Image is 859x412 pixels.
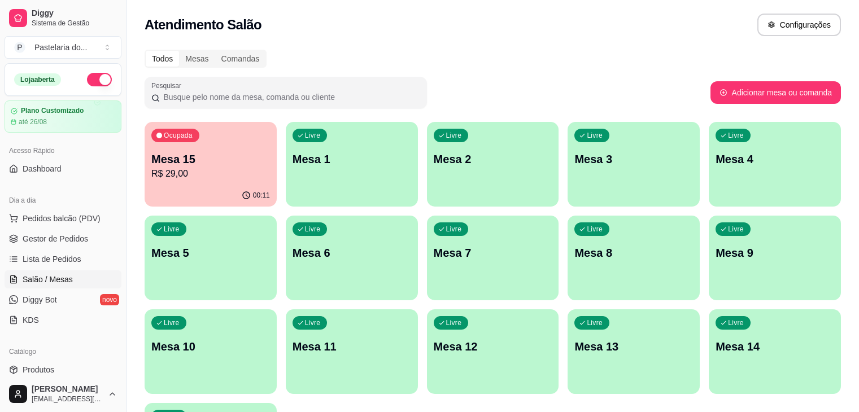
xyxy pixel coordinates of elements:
[305,225,321,234] p: Livre
[164,225,180,234] p: Livre
[5,36,121,59] button: Select a team
[728,318,744,327] p: Livre
[710,81,841,104] button: Adicionar mesa ou comanda
[5,270,121,288] a: Salão / Mesas
[716,339,834,354] p: Mesa 14
[434,245,552,261] p: Mesa 7
[23,233,88,244] span: Gestor de Pedidos
[446,318,462,327] p: Livre
[23,314,39,326] span: KDS
[709,122,841,207] button: LivreMesa 4
[23,253,81,265] span: Lista de Pedidos
[32,19,117,28] span: Sistema de Gestão
[716,245,834,261] p: Mesa 9
[21,107,84,115] article: Plano Customizado
[757,14,841,36] button: Configurações
[14,73,61,86] div: Loja aberta
[253,191,270,200] p: 00:11
[709,216,841,300] button: LivreMesa 9
[728,131,744,140] p: Livre
[151,151,270,167] p: Mesa 15
[23,364,54,375] span: Produtos
[286,216,418,300] button: LivreMesa 6
[5,230,121,248] a: Gestor de Pedidos
[446,131,462,140] p: Livre
[427,122,559,207] button: LivreMesa 2
[5,100,121,133] a: Plano Customizadoaté 26/08
[574,245,693,261] p: Mesa 8
[5,160,121,178] a: Dashboard
[145,216,277,300] button: LivreMesa 5
[164,318,180,327] p: Livre
[587,131,603,140] p: Livre
[716,151,834,167] p: Mesa 4
[87,73,112,86] button: Alterar Status
[5,5,121,32] a: DiggySistema de Gestão
[19,117,47,126] article: até 26/08
[5,380,121,407] button: [PERSON_NAME][EMAIL_ADDRESS][DOMAIN_NAME]
[145,16,261,34] h2: Atendimento Salão
[23,294,57,305] span: Diggy Bot
[446,225,462,234] p: Livre
[151,167,270,181] p: R$ 29,00
[574,151,693,167] p: Mesa 3
[179,51,215,67] div: Mesas
[568,309,700,394] button: LivreMesa 13
[728,225,744,234] p: Livre
[286,309,418,394] button: LivreMesa 11
[427,216,559,300] button: LivreMesa 7
[151,245,270,261] p: Mesa 5
[145,309,277,394] button: LivreMesa 10
[151,339,270,354] p: Mesa 10
[32,8,117,19] span: Diggy
[293,339,411,354] p: Mesa 11
[587,318,603,327] p: Livre
[23,213,101,224] span: Pedidos balcão (PDV)
[5,191,121,209] div: Dia a dia
[145,122,277,207] button: OcupadaMesa 15R$ 29,0000:11
[568,122,700,207] button: LivreMesa 3
[5,209,121,227] button: Pedidos balcão (PDV)
[427,309,559,394] button: LivreMesa 12
[5,142,121,160] div: Acesso Rápido
[293,245,411,261] p: Mesa 6
[151,81,185,90] label: Pesquisar
[568,216,700,300] button: LivreMesa 8
[434,151,552,167] p: Mesa 2
[709,309,841,394] button: LivreMesa 14
[32,395,103,404] span: [EMAIL_ADDRESS][DOMAIN_NAME]
[23,274,73,285] span: Salão / Mesas
[286,122,418,207] button: LivreMesa 1
[587,225,603,234] p: Livre
[5,361,121,379] a: Produtos
[34,42,87,53] div: Pastelaria do ...
[14,42,25,53] span: P
[574,339,693,354] p: Mesa 13
[5,250,121,268] a: Lista de Pedidos
[215,51,266,67] div: Comandas
[305,318,321,327] p: Livre
[305,131,321,140] p: Livre
[23,163,62,174] span: Dashboard
[434,339,552,354] p: Mesa 12
[5,311,121,329] a: KDS
[5,343,121,361] div: Catálogo
[32,384,103,395] span: [PERSON_NAME]
[146,51,179,67] div: Todos
[160,91,420,103] input: Pesquisar
[5,291,121,309] a: Diggy Botnovo
[164,131,193,140] p: Ocupada
[293,151,411,167] p: Mesa 1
